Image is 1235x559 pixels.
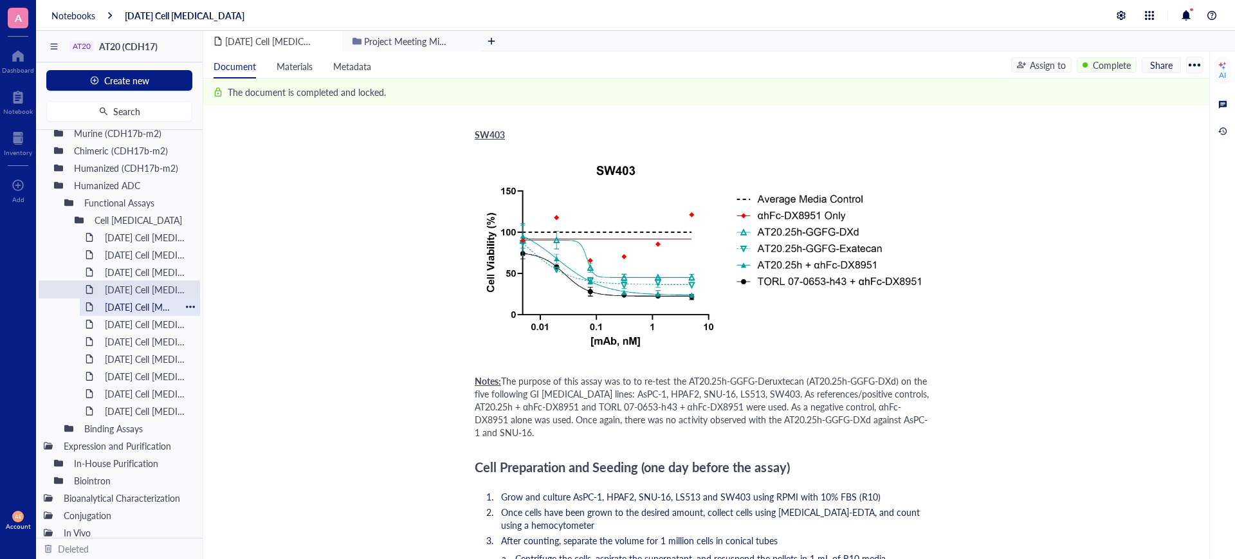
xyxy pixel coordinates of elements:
span: Metadata [333,60,371,73]
span: Cell Preparation and Seeding (one day before the assay) [475,458,790,476]
div: [DATE] Cell [MEDICAL_DATA] [99,333,195,351]
div: Inventory [4,149,32,156]
div: Biointron [68,472,195,490]
div: Murine (CDH17b-m2) [68,124,195,142]
div: Binding Assays [78,419,195,437]
div: Conjugation [58,506,195,524]
span: Share [1150,59,1173,71]
span: AT20 (CDH17) [99,40,158,53]
div: Functional Assays [78,194,195,212]
a: Inventory [4,128,32,156]
div: In-House Purification [68,454,195,472]
span: Notes: [475,374,501,387]
div: AI [1219,70,1226,80]
span: Search [113,106,140,116]
div: The document is completed and locked. [228,85,386,99]
div: Dashboard [2,66,34,74]
div: Expression and Purification [58,437,195,455]
div: AT20 [73,42,91,51]
a: Dashboard [2,46,34,74]
button: Share [1142,57,1181,73]
div: Complete [1093,58,1131,72]
span: AE [15,513,21,519]
button: Create new [46,70,192,91]
div: [DATE] Cell [MEDICAL_DATA] [99,280,195,298]
div: [DATE] Cell [MEDICAL_DATA] (MMAE) [99,367,195,385]
div: [DATE] Cell [MEDICAL_DATA] (MMAE) [99,350,195,368]
span: Once cells have been grown to the desired amount, collect cells using [MEDICAL_DATA]-EDTA, and co... [501,506,922,531]
span: Materials [277,60,313,73]
div: Chimeric (CDH17b-m2) [68,142,195,160]
div: [DATE] Cell [MEDICAL_DATA] [99,263,195,281]
div: Humanized ADC [68,176,195,194]
div: [DATE] Cell [MEDICAL_DATA] [99,315,195,333]
div: [DATE] Cell [MEDICAL_DATA] (MMAE) [99,385,195,403]
div: [DATE] Cell [MEDICAL_DATA] [99,298,181,316]
div: Add [12,196,24,203]
div: Bioanalytical Characterization [58,489,195,507]
span: After counting, separate the volume for 1 million cells in conical tubes [501,534,778,547]
div: Assign to [1030,58,1066,72]
span: Grow and culture AsPC-1, HPAF2, SNU-16, LS513 and SW403 using RPMI with 10% FBS (R10) [501,490,881,503]
div: [DATE] Cell [MEDICAL_DATA] [99,228,195,246]
a: Notebooks [51,10,95,21]
span: A [15,10,22,26]
div: Humanized (CDH17b-m2) [68,159,195,177]
span: The purpose of this assay was to to re-test the AT20.25h-GGFG-Deruxtecan (AT20.25h-GGFG-DXd) on t... [475,374,931,439]
span: Document [214,60,256,73]
span: SW403 [475,128,505,141]
div: Account [6,522,31,530]
div: Cell [MEDICAL_DATA] [89,211,195,229]
img: genemod-experiment-image [475,154,933,358]
a: Notebook [3,87,33,115]
div: Notebook [3,107,33,115]
div: In Vivo [58,524,195,542]
div: [DATE] Cell [MEDICAL_DATA] [99,246,195,264]
div: [DATE] Cell [MEDICAL_DATA] [99,402,195,420]
span: Create new [104,75,149,86]
button: Search [46,101,192,122]
div: Deleted [58,542,89,556]
a: [DATE] Cell [MEDICAL_DATA] [125,10,244,21]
